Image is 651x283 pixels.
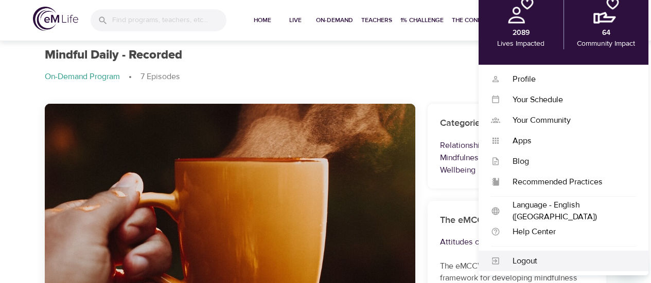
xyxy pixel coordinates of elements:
p: 2089 [513,28,530,39]
p: Wellbeing [440,164,594,176]
span: The Connection [452,15,503,26]
span: Live [283,15,308,26]
div: Profile [500,73,636,85]
h6: The eMCC™ Skills [440,213,594,228]
nav: breadcrumb [45,71,607,83]
div: Help Center [500,226,636,238]
p: Community Impact [577,39,635,49]
img: logo [33,7,78,31]
div: Your Community [500,115,636,126]
p: 7 Episodes [140,71,180,83]
p: Relationships [440,139,594,152]
span: Home [250,15,275,26]
div: Logout [500,255,636,267]
div: Apps [500,135,636,147]
p: On-Demand Program [45,71,120,83]
h6: Categories [440,116,594,131]
div: Your Schedule [500,94,636,106]
h1: Mindful Daily - Recorded [45,48,182,63]
span: 1% Challenge [400,15,444,26]
span: Teachers [361,15,392,26]
div: Language - English ([GEOGRAPHIC_DATA]) [500,199,636,223]
div: Blog [500,156,636,167]
span: On-Demand [316,15,353,26]
p: Mindfulness [440,152,594,164]
p: Lives Impacted [497,39,544,49]
p: 64 [602,28,610,39]
input: Find programs, teachers, etc... [112,9,226,31]
div: Recommended Practices [500,176,636,188]
p: Attitudes of Mindfulness [440,236,594,248]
